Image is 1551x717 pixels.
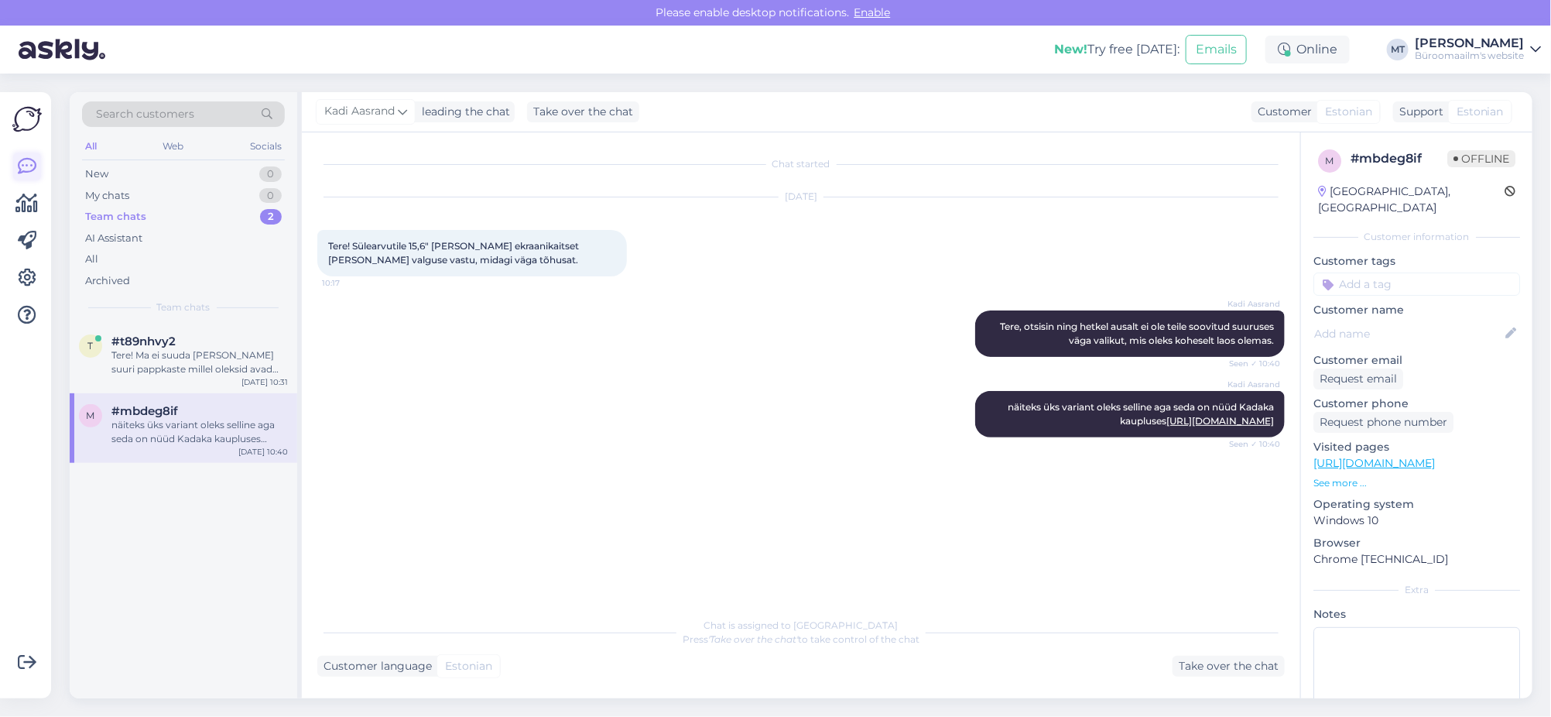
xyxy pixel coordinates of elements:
[527,101,639,122] div: Take over the chat
[1265,36,1350,63] div: Online
[1166,415,1274,427] a: [URL][DOMAIN_NAME]
[1313,352,1520,369] p: Customer email
[683,633,919,645] span: Press to take control of the chat
[1415,37,1542,62] a: [PERSON_NAME]Büroomaailm's website
[317,658,432,674] div: Customer language
[1447,150,1515,167] span: Offline
[850,5,895,19] span: Enable
[1313,583,1520,597] div: Extra
[1415,50,1525,62] div: Büroomaailm's website
[241,376,288,388] div: [DATE] 10:31
[87,410,95,421] span: m
[1457,104,1504,120] span: Estonian
[85,188,129,204] div: My chats
[1313,606,1520,623] p: Notes
[1415,37,1525,50] div: [PERSON_NAME]
[1008,401,1276,427] span: näiteks üks variant oleks selline aga seda on nüüd Kadaka kaupluses
[1313,439,1520,455] p: Visited pages
[1222,379,1280,390] span: Kadi Aasrand
[704,619,899,631] span: Chat is assigned to [GEOGRAPHIC_DATA]
[247,136,285,156] div: Socials
[1325,104,1372,120] span: Estonian
[324,103,395,120] span: Kadi Aasrand
[1387,39,1409,60] div: MT
[1313,369,1403,389] div: Request email
[85,209,146,225] div: Team chats
[1313,535,1520,551] p: Browser
[96,106,194,122] span: Search customers
[1222,358,1280,369] span: Seen ✓ 10:40
[1314,325,1502,342] input: Add name
[322,277,380,289] span: 10:17
[111,334,176,348] span: #t89nhvy2
[1000,321,1276,346] span: Tere, otsisin ning hetkel ausalt ei ole teile soovitud suuruses väga valikut, mis oleks koheselt ...
[1313,513,1520,529] p: Windows 10
[445,658,492,674] span: Estonian
[85,273,130,289] div: Archived
[111,404,178,418] span: #mbdeg8if
[85,166,108,182] div: New
[1222,438,1280,450] span: Seen ✓ 10:40
[157,300,211,314] span: Team chats
[12,105,42,134] img: Askly Logo
[111,418,288,446] div: näiteks üks variant oleks selline aga seda on nüüd Kadaka kaupluses [URL][DOMAIN_NAME]
[1393,104,1443,120] div: Support
[1313,412,1453,433] div: Request phone number
[1251,104,1312,120] div: Customer
[1313,396,1520,412] p: Customer phone
[1313,456,1435,470] a: [URL][DOMAIN_NAME]
[317,190,1285,204] div: [DATE]
[259,166,282,182] div: 0
[1318,184,1505,216] div: [GEOGRAPHIC_DATA], [GEOGRAPHIC_DATA]
[317,157,1285,171] div: Chat started
[1313,302,1520,318] p: Customer name
[1054,42,1087,57] b: New!
[111,348,288,376] div: Tere! Ma ei suuda [PERSON_NAME] suuri pappkaste millel oleksid avad külgedel paremaks hoidmiseks....
[1313,476,1520,490] p: See more ...
[1054,40,1180,59] div: Try free [DATE]:
[1313,551,1520,568] p: Chrome [TECHNICAL_ID]
[85,252,98,267] div: All
[1222,298,1280,310] span: Kadi Aasrand
[1313,253,1520,269] p: Customer tags
[1351,149,1447,168] div: # mbdeg8if
[1313,496,1520,513] p: Operating system
[82,136,100,156] div: All
[1186,35,1247,64] button: Emails
[88,340,94,352] span: t
[260,209,282,225] div: 2
[708,633,798,645] i: 'Take over the chat'
[238,446,288,458] div: [DATE] 10:40
[1326,155,1334,166] span: m
[85,231,142,246] div: AI Assistant
[328,240,581,266] span: Tere! Sülearvutile 15,6" [PERSON_NAME] ekraanikaitset [PERSON_NAME] valguse vastu, midagi väga tõ...
[416,104,510,120] div: leading the chat
[1173,656,1285,677] div: Take over the chat
[1313,273,1520,296] input: Add a tag
[1313,230,1520,244] div: Customer information
[160,136,187,156] div: Web
[259,188,282,204] div: 0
